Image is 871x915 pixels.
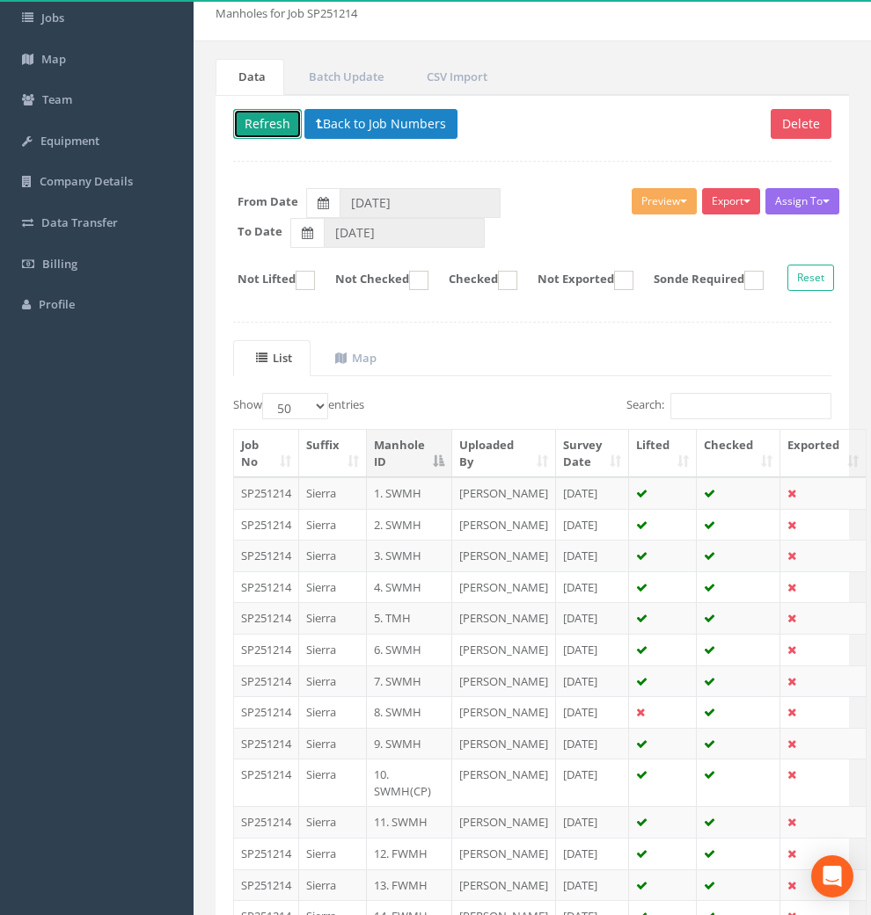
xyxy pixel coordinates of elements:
[286,59,402,95] a: Batch Update
[367,602,452,634] td: 5. TMH
[452,430,556,477] th: Uploaded By: activate to sort column ascending
[556,806,629,838] td: [DATE]
[256,350,292,366] uib-tab-heading: List
[452,509,556,541] td: [PERSON_NAME]
[42,256,77,272] span: Billing
[556,571,629,603] td: [DATE]
[697,430,780,477] th: Checked: activate to sort column ascending
[367,869,452,901] td: 13. FWMH
[299,509,367,541] td: Sierra
[234,806,299,838] td: SP251214
[367,430,452,477] th: Manhole ID: activate to sort column descending
[39,296,75,312] span: Profile
[452,806,556,838] td: [PERSON_NAME]
[452,665,556,697] td: [PERSON_NAME]
[234,634,299,665] td: SP251214
[629,430,697,477] th: Lifted: activate to sort column ascending
[234,430,299,477] th: Job No: activate to sort column ascending
[262,393,328,419] select: Showentries
[299,540,367,571] td: Sierra
[367,696,452,728] td: 8. SWMH
[367,540,452,571] td: 3. SWMH
[367,728,452,759] td: 9. SWMH
[556,634,629,665] td: [DATE]
[670,393,831,419] input: Search:
[299,806,367,838] td: Sierra
[765,188,839,214] button: Assign To
[452,634,556,665] td: [PERSON_NAME]
[304,109,457,139] button: Back to Job Numbers
[780,430,866,477] th: Exported: activate to sort column ascending
[299,430,367,477] th: Suffix: activate to sort column ascending
[41,10,64,25] span: Jobs
[367,634,452,665] td: 6. SWMH
[299,634,367,665] td: Sierra
[452,838,556,869] td: [PERSON_NAME]
[556,869,629,901] td: [DATE]
[811,855,853,897] div: Open Intercom Messenger
[452,728,556,759] td: [PERSON_NAME]
[42,91,72,107] span: Team
[299,759,367,806] td: Sierra
[234,571,299,603] td: SP251214
[234,838,299,869] td: SP251214
[238,193,298,210] label: From Date
[556,665,629,697] td: [DATE]
[220,271,315,290] label: Not Lifted
[632,188,697,214] button: Preview
[216,59,284,95] a: Data
[636,271,764,290] label: Sonde Required
[520,271,633,290] label: Not Exported
[556,728,629,759] td: [DATE]
[233,109,302,139] button: Refresh
[40,133,99,149] span: Equipment
[234,602,299,634] td: SP251214
[556,696,629,728] td: [DATE]
[367,665,452,697] td: 7. SWMH
[41,51,66,67] span: Map
[299,477,367,509] td: Sierra
[234,665,299,697] td: SP251214
[452,602,556,634] td: [PERSON_NAME]
[238,223,282,240] label: To Date
[452,869,556,901] td: [PERSON_NAME]
[367,509,452,541] td: 2. SWMH
[234,728,299,759] td: SP251214
[233,393,364,419] label: Show entries
[452,477,556,509] td: [PERSON_NAME]
[299,869,367,901] td: Sierra
[41,214,118,230] span: Data Transfer
[367,759,452,806] td: 10. SWMH(CP)
[216,5,357,22] li: Manholes for Job SP251214
[234,509,299,541] td: SP251214
[702,188,760,214] button: Export
[299,571,367,603] td: Sierra
[234,477,299,509] td: SP251214
[318,271,428,290] label: Not Checked
[234,759,299,806] td: SP251214
[299,602,367,634] td: Sierra
[234,696,299,728] td: SP251214
[626,393,831,419] label: Search:
[312,340,395,376] a: Map
[556,540,629,571] td: [DATE]
[335,350,377,366] uib-tab-heading: Map
[367,806,452,838] td: 11. SWMH
[234,869,299,901] td: SP251214
[299,665,367,697] td: Sierra
[556,838,629,869] td: [DATE]
[233,340,311,376] a: List
[556,477,629,509] td: [DATE]
[404,59,506,95] a: CSV Import
[431,271,517,290] label: Checked
[340,188,501,218] input: From Date
[452,696,556,728] td: [PERSON_NAME]
[299,728,367,759] td: Sierra
[367,571,452,603] td: 4. SWMH
[40,173,133,189] span: Company Details
[452,540,556,571] td: [PERSON_NAME]
[452,571,556,603] td: [PERSON_NAME]
[556,430,629,477] th: Survey Date: activate to sort column ascending
[324,218,485,248] input: To Date
[771,109,831,139] button: Delete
